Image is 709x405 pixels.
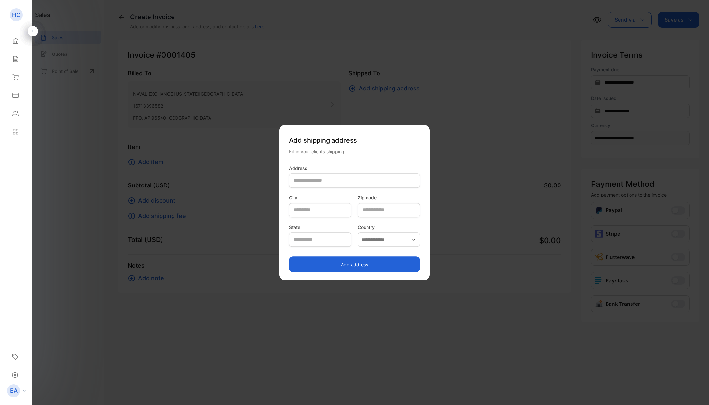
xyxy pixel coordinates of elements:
[289,224,351,231] label: State
[5,3,25,22] button: Open LiveChat chat widget
[12,11,20,19] p: HC
[289,148,420,155] div: Fill in your clients shipping
[10,387,18,395] p: EA
[289,165,420,172] label: Address
[358,224,420,231] label: Country
[289,194,351,201] label: City
[289,136,357,145] span: Add shipping address
[289,256,420,272] button: Add address
[358,194,420,201] label: Zip code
